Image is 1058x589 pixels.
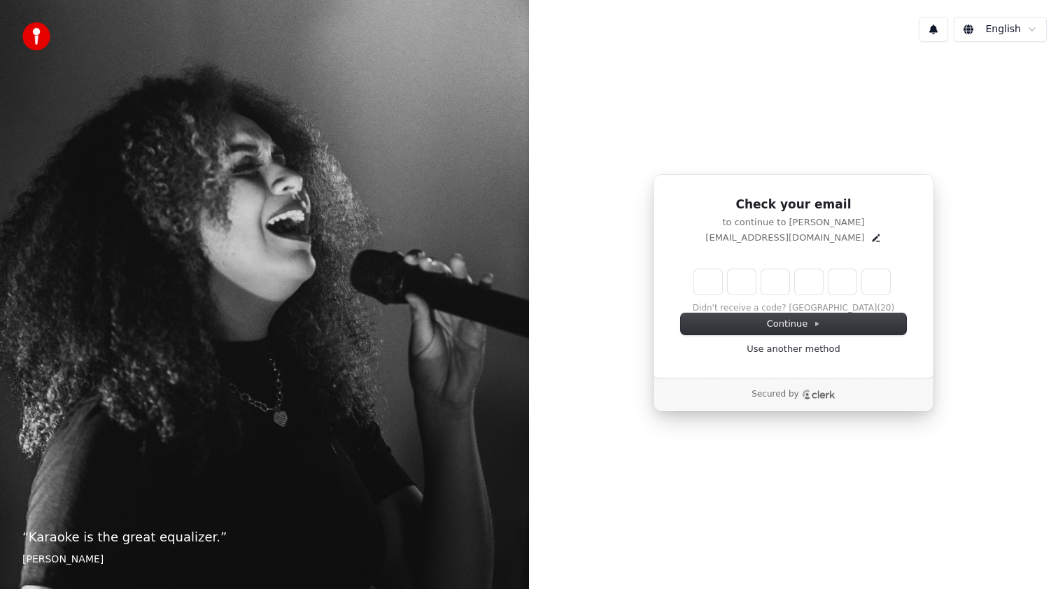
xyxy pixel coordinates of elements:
[681,197,906,213] h1: Check your email
[681,313,906,334] button: Continue
[802,390,835,399] a: Clerk logo
[767,318,820,330] span: Continue
[795,269,823,294] input: Digit 4
[694,269,722,294] input: Enter verification code. Digit 1
[862,269,890,294] input: Digit 6
[22,22,50,50] img: youka
[691,267,893,297] div: Verification code input
[705,232,864,244] p: [EMAIL_ADDRESS][DOMAIN_NAME]
[681,216,906,229] p: to continue to [PERSON_NAME]
[747,343,840,355] a: Use another method
[761,269,789,294] input: Digit 3
[22,527,507,547] p: “ Karaoke is the great equalizer. ”
[752,389,798,400] p: Secured by
[828,269,856,294] input: Digit 5
[22,553,507,567] footer: [PERSON_NAME]
[870,232,882,243] button: Edit
[728,269,756,294] input: Digit 2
